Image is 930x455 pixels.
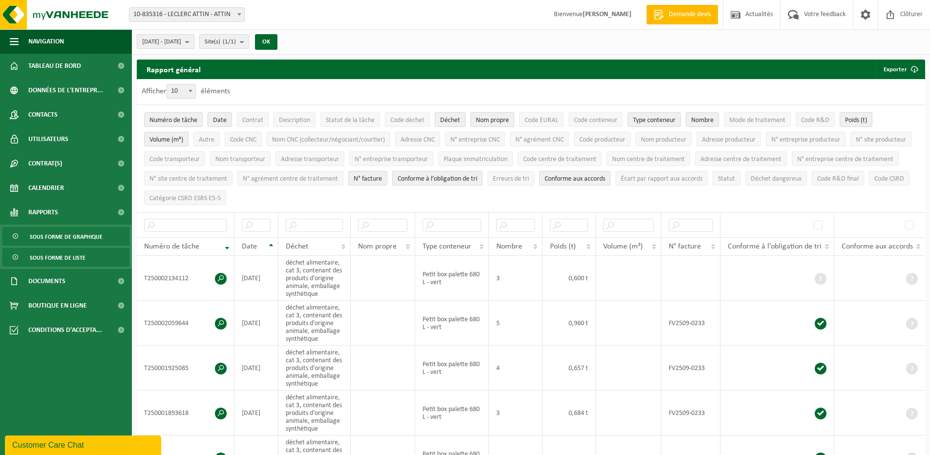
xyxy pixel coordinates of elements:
[519,112,564,127] button: Code EURALCode EURAL: Activate to sort
[208,112,232,127] button: DateDate: Activate to sort
[395,132,440,146] button: Adresse CNCAdresse CNC: Activate to sort
[691,117,714,124] span: Nombre
[355,156,428,163] span: N° entreprise transporteur
[149,117,197,124] span: Numéro de tâche
[28,176,64,200] span: Calendrier
[661,391,720,435] td: FV2509-0233
[493,175,529,183] span: Erreurs de tri
[545,175,605,183] span: Conforme aux accords
[415,391,489,435] td: Petit box palette 680 L - vert
[242,117,263,124] span: Contrat
[646,5,718,24] a: Demande devis
[700,156,782,163] span: Adresse centre de traitement
[255,34,277,50] button: OK
[390,117,424,124] span: Code déchet
[569,112,623,127] button: Code conteneurCode conteneur: Activate to sort
[142,35,181,49] span: [DATE] - [DATE]
[695,151,787,166] button: Adresse centre de traitementAdresse centre de traitement: Activate to sort
[193,132,220,146] button: AutreAutre: Activate to sort
[796,112,835,127] button: Code R&DCode R&amp;D: Activate to sort
[401,136,435,144] span: Adresse CNC
[137,60,211,79] h2: Rapport général
[137,256,234,301] td: T250002134112
[199,34,249,49] button: Site(s)(1/1)
[385,112,430,127] button: Code déchetCode déchet: Activate to sort
[144,171,232,186] button: N° site centre de traitementN° site centre de traitement: Activate to sort
[28,200,58,225] span: Rapports
[550,243,576,250] span: Poids (t)
[766,132,845,146] button: N° entreprise producteurN° entreprise producteur: Activate to sort
[812,171,864,186] button: Code R&D finalCode R&amp;D final: Activate to sort
[745,171,807,186] button: Déchet dangereux : Activate to sort
[489,301,542,346] td: 5
[2,227,129,246] a: Sous forme de graphique
[30,227,103,246] span: Sous forme de graphique
[149,195,221,202] span: Catégorie CSRD ESRS E5-5
[801,117,829,124] span: Code R&D
[470,112,514,127] button: Nom propreNom propre: Activate to sort
[845,117,867,124] span: Poids (t)
[856,136,906,144] span: N° site producteur
[5,434,163,455] iframe: chat widget
[28,127,68,151] span: Utilisateurs
[392,171,483,186] button: Conforme à l’obligation de tri : Activate to sort
[149,175,227,183] span: N° site centre de traitement
[797,156,893,163] span: N° entreprise centre de traitement
[415,256,489,301] td: Petit box palette 680 L - vert
[281,156,339,163] span: Adresse transporteur
[496,243,522,250] span: Nombre
[641,136,686,144] span: Nom producteur
[267,132,390,146] button: Nom CNC (collecteur/négociant/courtier)Nom CNC (collecteur/négociant/courtier): Activate to sort
[525,117,558,124] span: Code EURAL
[349,151,433,166] button: N° entreprise transporteurN° entreprise transporteur: Activate to sort
[628,112,681,127] button: Type conteneurType conteneur: Activate to sort
[840,112,872,127] button: Poids (t)Poids (t): Activate to sort
[445,132,505,146] button: N° entreprise CNCN° entreprise CNC: Activate to sort
[279,117,310,124] span: Description
[661,301,720,346] td: FV2509-0233
[415,301,489,346] td: Petit box palette 680 L - vert
[2,248,129,267] a: Sous forme de liste
[518,151,602,166] button: Code centre de traitementCode centre de traitement: Activate to sort
[435,112,465,127] button: DéchetDéchet: Activate to sort
[607,151,690,166] button: Nom centre de traitementNom centre de traitement: Activate to sort
[771,136,840,144] span: N° entreprise producteur
[278,346,351,391] td: déchet alimentaire, cat 3, contenant des produits d'origine animale, emballage synthétique
[523,156,596,163] span: Code centre de traitement
[415,346,489,391] td: Petit box palette 680 L - vert
[729,117,785,124] span: Mode de traitement
[850,132,911,146] button: N° site producteurN° site producteur : Activate to sort
[144,151,205,166] button: Code transporteurCode transporteur: Activate to sort
[242,243,257,250] span: Date
[286,243,308,250] span: Déchet
[213,117,227,124] span: Date
[149,156,200,163] span: Code transporteur
[30,248,85,267] span: Sous forme de liste
[28,293,87,318] span: Boutique en ligne
[144,132,189,146] button: Volume (m³)Volume (m³): Activate to sort
[142,87,230,95] label: Afficher éléments
[28,29,64,54] span: Navigation
[278,391,351,435] td: déchet alimentaire, cat 3, contenant des produits d'origine animale, emballage synthétique
[205,35,236,49] span: Site(s)
[666,10,713,20] span: Demande devis
[635,132,692,146] button: Nom producteurNom producteur: Activate to sort
[751,175,802,183] span: Déchet dangereux
[583,11,632,18] strong: [PERSON_NAME]
[574,132,631,146] button: Code producteurCode producteur: Activate to sort
[354,175,382,183] span: N° facture
[28,269,65,293] span: Documents
[686,112,719,127] button: NombreNombre: Activate to sort
[817,175,859,183] span: Code R&D final
[444,156,507,163] span: Plaque immatriculation
[489,391,542,435] td: 3
[278,256,351,301] td: déchet alimentaire, cat 3, contenant des produits d'origine animale, emballage synthétique
[574,117,617,124] span: Code conteneur
[129,7,245,22] span: 10-835316 - LECLERC ATTIN - ATTIN
[137,346,234,391] td: T250001925085
[543,301,596,346] td: 0,960 t
[234,256,278,301] td: [DATE]
[137,391,234,435] td: T250001893618
[510,132,569,146] button: N° agrément CNCN° agrément CNC: Activate to sort
[199,136,214,144] span: Autre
